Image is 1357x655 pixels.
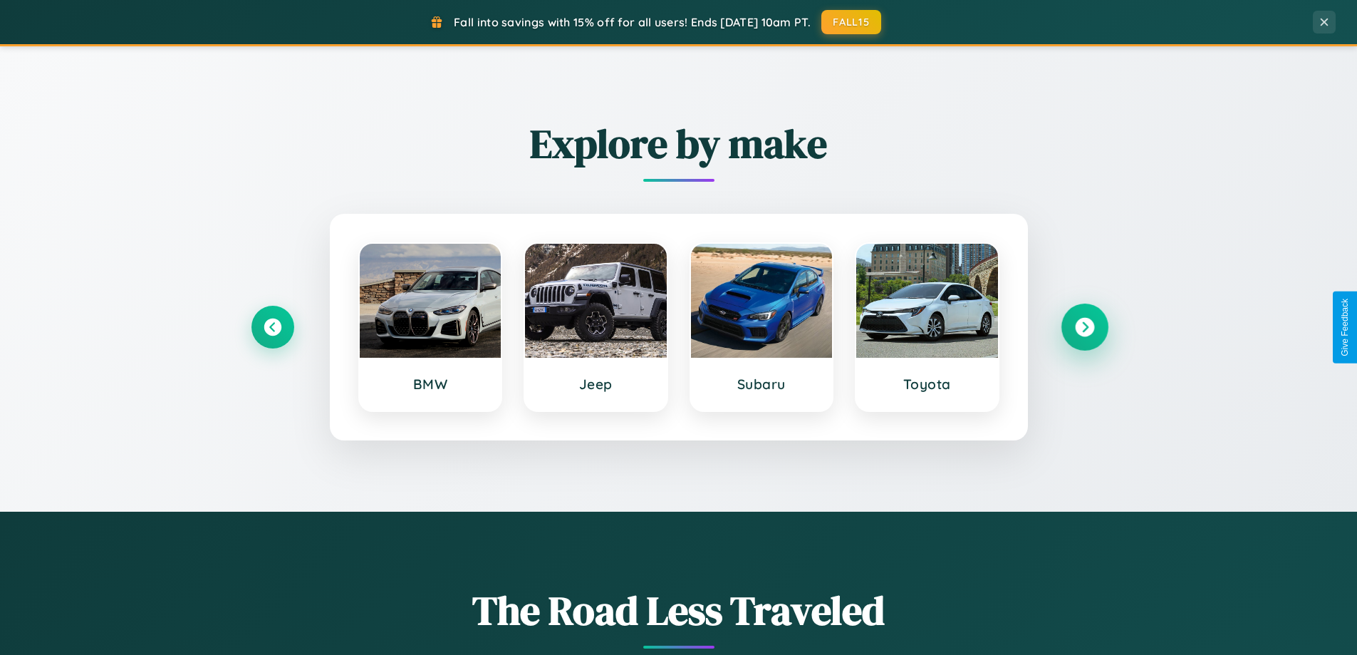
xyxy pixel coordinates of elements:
[705,376,818,393] h3: Subaru
[1340,299,1350,356] div: Give Feedback
[454,15,811,29] span: Fall into savings with 15% off for all users! Ends [DATE] 10am PT.
[539,376,652,393] h3: Jeep
[251,116,1106,171] h2: Explore by make
[374,376,487,393] h3: BMW
[821,10,881,34] button: FALL15
[251,583,1106,638] h1: The Road Less Traveled
[870,376,984,393] h3: Toyota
